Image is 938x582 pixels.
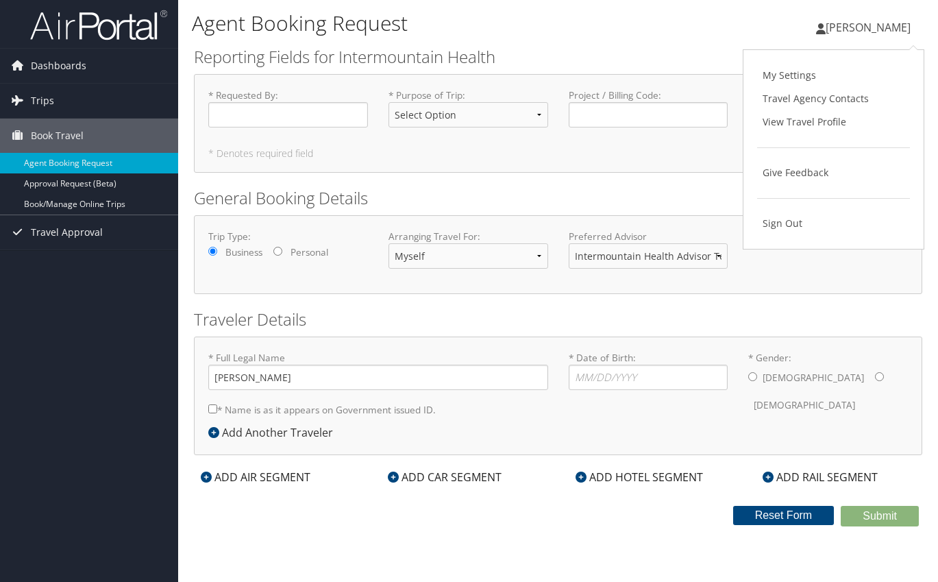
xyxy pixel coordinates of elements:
a: View Travel Profile [757,110,910,134]
img: airportal-logo.png [30,9,167,41]
span: Travel Approval [31,215,103,250]
h2: Reporting Fields for Intermountain Health [194,45,922,69]
input: * Gender:[DEMOGRAPHIC_DATA][DEMOGRAPHIC_DATA] [875,372,884,381]
a: [PERSON_NAME] [816,7,924,48]
span: Dashboards [31,49,86,83]
h2: Traveler Details [194,308,922,331]
label: * Full Legal Name [208,351,548,390]
div: ADD CAR SEGMENT [381,469,508,485]
label: Arranging Travel For: [388,230,548,243]
label: [DEMOGRAPHIC_DATA] [754,392,855,418]
input: * Name is as it appears on Government issued ID. [208,404,217,413]
label: Personal [291,245,328,259]
input: * Gender:[DEMOGRAPHIC_DATA][DEMOGRAPHIC_DATA] [748,372,757,381]
div: Add Another Traveler [208,424,340,441]
h5: * Denotes required field [208,149,908,158]
input: Project / Billing Code: [569,102,728,128]
label: Preferred Advisor [569,230,728,243]
div: ADD HOTEL SEGMENT [569,469,710,485]
span: Trips [31,84,54,118]
label: * Name is as it appears on Government issued ID. [208,397,436,422]
div: ADD AIR SEGMENT [194,469,317,485]
input: * Date of Birth: [569,365,728,390]
button: Submit [841,506,919,526]
a: Travel Agency Contacts [757,87,910,110]
a: My Settings [757,64,910,87]
select: * Purpose of Trip: [388,102,548,128]
label: Project / Billing Code : [569,88,728,128]
label: [DEMOGRAPHIC_DATA] [763,365,864,391]
label: Business [225,245,262,259]
h2: General Booking Details [194,186,922,210]
label: Trip Type: [208,230,368,243]
label: * Requested By : [208,88,368,128]
label: * Date of Birth: [569,351,728,390]
label: * Purpose of Trip : [388,88,548,138]
span: [PERSON_NAME] [826,20,911,35]
div: ADD RAIL SEGMENT [756,469,885,485]
input: * Requested By: [208,102,368,128]
button: Reset Form [733,506,835,525]
h1: Agent Booking Request [192,9,680,38]
label: * Gender: [748,351,908,419]
span: Book Travel [31,119,84,153]
a: Sign Out [757,212,910,235]
input: * Full Legal Name [208,365,548,390]
a: Give Feedback [757,161,910,184]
